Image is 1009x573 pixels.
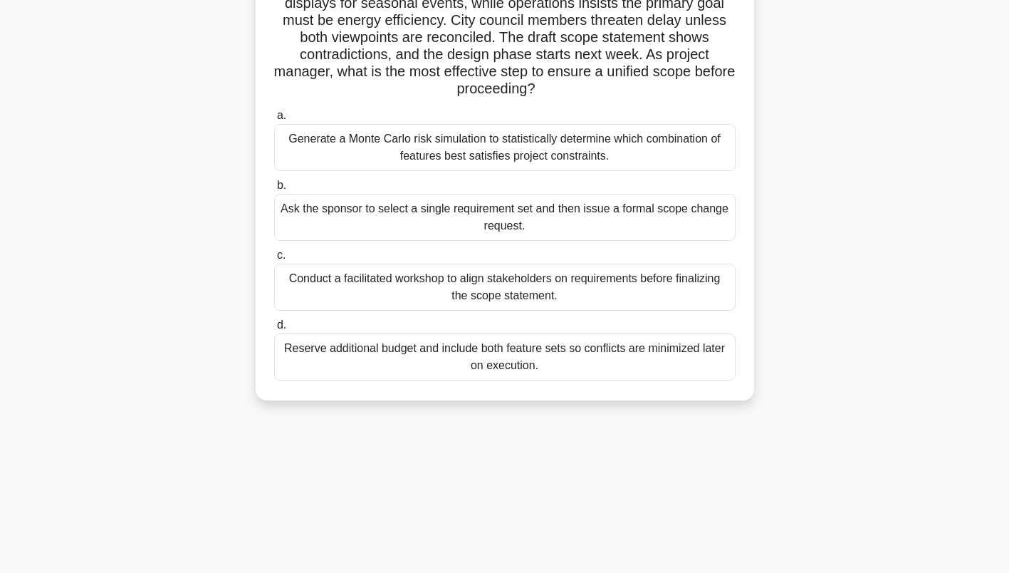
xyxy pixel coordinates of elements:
div: Generate a Monte Carlo risk simulation to statistically determine which combination of features b... [274,124,736,171]
div: Conduct a facilitated workshop to align stakeholders on requirements before finalizing the scope ... [274,264,736,311]
span: b. [277,179,286,191]
span: d. [277,319,286,331]
span: a. [277,109,286,121]
div: Reserve additional budget and include both feature sets so conflicts are minimized later on execu... [274,334,736,381]
span: c. [277,249,286,261]
div: Ask the sponsor to select a single requirement set and then issue a formal scope change request. [274,194,736,241]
